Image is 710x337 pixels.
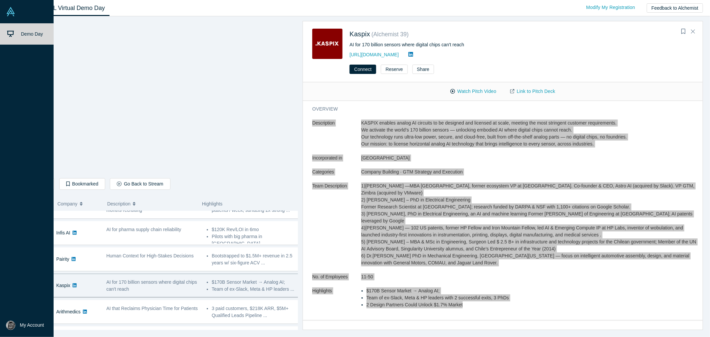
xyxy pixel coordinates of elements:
[312,273,361,287] dt: No. of Employees
[59,178,105,190] button: Bookmarked
[107,279,197,292] span: AI for 170 billion sensors where digital chips can't reach
[579,2,642,13] a: Modify My Registration
[366,287,699,294] li: $170B Sensor Market → Analog AI;
[361,169,463,174] span: Company Building · GTM Strategy and Execution
[312,182,361,273] dt: Team Description
[212,252,300,266] li: Bootstrapped to $1.5M+ revenue in 2.5 years w/ six-figure ACV ...
[20,322,44,329] span: My Account
[361,155,699,162] dd: [GEOGRAPHIC_DATA]
[443,86,503,97] button: Watch Pitch Video
[350,52,399,57] a: [URL][DOMAIN_NAME]
[56,283,70,288] a: Kaspix
[58,197,101,211] button: Company
[107,227,181,232] span: AI for pharma supply chain reliability
[110,178,170,190] button: Go Back to Stream
[107,197,130,211] span: Description
[361,120,699,148] p: KASPIX enables analog AI circuits to be designed and licensed at scale, meeting the most stringen...
[107,200,193,213] span: Never miss clinical trial candidates & save months recruiting
[350,65,376,74] button: Connect
[28,0,110,16] a: Class XL Virtual Demo Day
[212,279,300,286] li: $170B Sensor Market → Analog AI;
[56,309,81,314] a: Arithmedics
[312,155,361,168] dt: Incorporated in
[312,106,690,113] h3: overview
[412,65,434,74] button: Share
[212,233,300,247] li: Pilots with big pharma in [GEOGRAPHIC_DATA] ...
[381,65,407,74] button: Reserve
[312,120,361,155] dt: Description
[107,306,198,311] span: AI that Reclaims Physician Time for Patients
[28,22,298,173] iframe: KASPIX
[361,273,699,280] dd: 11-50
[21,31,43,37] span: Demo Day
[202,201,222,206] span: Highlights
[312,168,361,182] dt: Categories
[312,287,361,315] dt: Highlights
[688,26,698,37] button: Close
[350,30,370,38] a: Kaspix
[366,294,699,301] li: Team of ex-Slack, Meta & HP leaders with 2 successful exits, 3 PhDs
[212,305,300,319] li: 3 paid customers, $218K ARR, $5M+ Qualified Leads Pipeline ...
[56,230,70,235] a: Infis AI
[107,197,195,211] button: Description
[212,226,300,233] li: $120K Rev/LOI in 6mo
[366,301,699,308] li: 2 Design Partners Could Unlock $1.7% Market
[6,7,15,16] img: Alchemist Vault Logo
[56,256,69,262] a: Pairity
[647,3,703,13] button: Feedback to Alchemist
[312,29,343,59] img: Kaspix's Logo
[361,182,699,266] p: 1)[PERSON_NAME] —MBA [GEOGRAPHIC_DATA], former ecosystem VP at [GEOGRAPHIC_DATA]. Co-founder & CE...
[503,86,562,97] a: Link to Pitch Deck
[679,27,688,36] button: Bookmark
[350,41,572,48] div: AI for 170 billion sensors where digital chips can't reach
[58,197,78,211] span: Company
[371,31,409,38] small: ( Alchemist 39 )
[6,321,44,330] button: My Account
[212,286,300,293] li: Team of ex-Slack, Meta & HP leaders ...
[6,321,15,330] img: Vincent Bejarano's Account
[107,253,194,258] span: Human Context for High-Stakes Decisions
